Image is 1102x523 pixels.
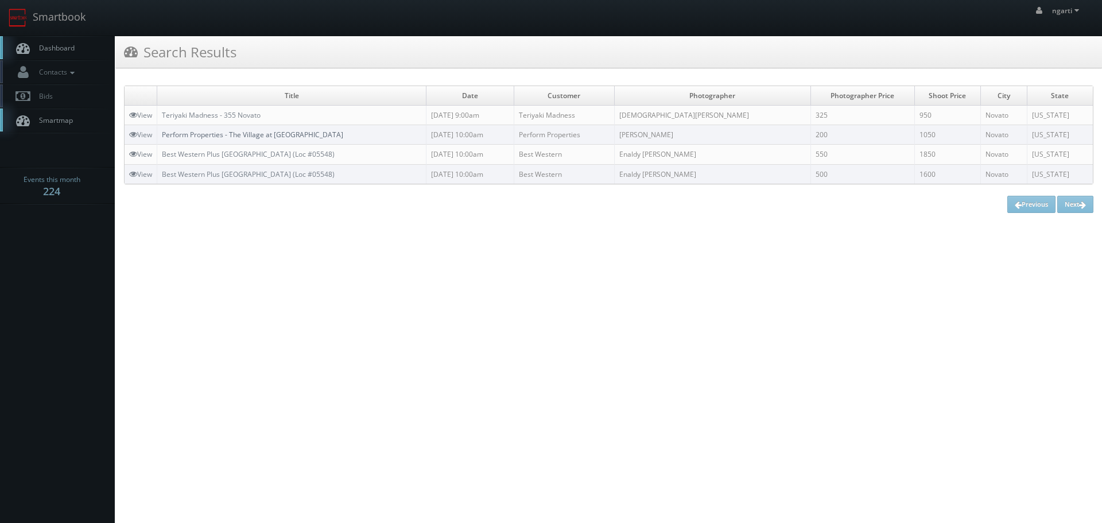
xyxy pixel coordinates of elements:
span: Events this month [24,174,80,185]
td: [PERSON_NAME] [614,125,811,145]
span: Smartmap [33,115,73,125]
a: Best Western Plus [GEOGRAPHIC_DATA] (Loc #05548) [162,169,335,179]
td: Novato [981,145,1027,164]
a: Teriyaki Madness - 355 Novato [162,110,261,120]
td: City [981,86,1027,106]
a: View [129,130,152,140]
td: Photographer Price [811,86,914,106]
td: [US_STATE] [1027,164,1093,184]
td: Perform Properties [514,125,614,145]
td: 325 [811,106,914,125]
td: Novato [981,164,1027,184]
td: Best Western [514,145,614,164]
td: 1050 [914,125,981,145]
span: Bids [33,91,53,101]
td: Novato [981,125,1027,145]
td: Novato [981,106,1027,125]
a: Best Western Plus [GEOGRAPHIC_DATA] (Loc #05548) [162,149,335,159]
img: smartbook-logo.png [9,9,27,27]
td: Customer [514,86,614,106]
a: Perform Properties - The Village at [GEOGRAPHIC_DATA] [162,130,343,140]
td: State [1027,86,1093,106]
td: Date [426,86,514,106]
td: Shoot Price [914,86,981,106]
td: Title [157,86,426,106]
td: 1600 [914,164,981,184]
td: [DATE] 10:00am [426,125,514,145]
td: [DEMOGRAPHIC_DATA][PERSON_NAME] [614,106,811,125]
td: [DATE] 9:00am [426,106,514,125]
span: Contacts [33,67,77,77]
td: 550 [811,145,914,164]
td: 200 [811,125,914,145]
td: [US_STATE] [1027,106,1093,125]
span: ngarti [1052,6,1082,16]
a: View [129,149,152,159]
td: Best Western [514,164,614,184]
td: Enaldy [PERSON_NAME] [614,164,811,184]
td: Photographer [614,86,811,106]
h3: Search Results [124,42,236,62]
td: [US_STATE] [1027,125,1093,145]
td: 1850 [914,145,981,164]
a: View [129,110,152,120]
td: [DATE] 10:00am [426,145,514,164]
td: 950 [914,106,981,125]
span: Dashboard [33,43,75,53]
strong: 224 [43,184,60,198]
td: 500 [811,164,914,184]
a: View [129,169,152,179]
td: [US_STATE] [1027,145,1093,164]
td: Teriyaki Madness [514,106,614,125]
td: Enaldy [PERSON_NAME] [614,145,811,164]
td: [DATE] 10:00am [426,164,514,184]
